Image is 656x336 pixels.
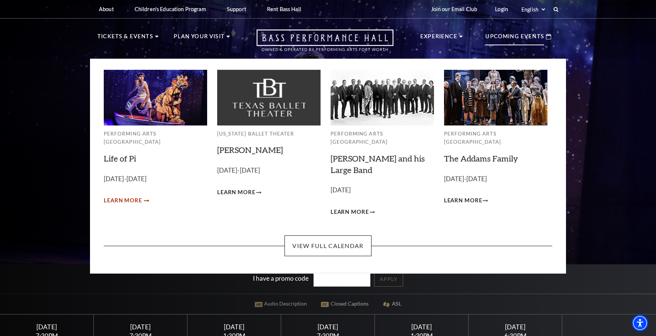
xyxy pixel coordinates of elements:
div: [DATE] [290,323,366,331]
p: [DATE] [331,185,434,196]
div: [DATE] [103,323,179,331]
a: View Full Calendar [284,235,371,256]
span: Learn More [444,196,482,205]
span: Learn More [217,188,255,197]
a: The Addams Family [444,153,518,163]
a: Open this option [230,29,420,59]
p: Upcoming Events [485,32,544,45]
a: [PERSON_NAME] and his Large Band [331,153,425,175]
p: [DATE]-[DATE] [444,174,547,185]
img: Texas Ballet Theater [217,70,321,125]
p: [DATE]-[DATE] [104,174,207,185]
p: Performing Arts [GEOGRAPHIC_DATA] [331,130,434,146]
a: Learn More Life of Pi [104,196,148,205]
a: Learn More The Addams Family [444,196,488,205]
p: Children's Education Program [135,6,206,12]
label: I have a promo code [253,274,309,282]
span: Learn More [104,196,142,205]
p: Performing Arts [GEOGRAPHIC_DATA] [444,130,547,146]
p: Experience [420,32,457,45]
div: Accessibility Menu [632,315,648,331]
p: [DATE]-[DATE] [217,165,321,176]
div: [DATE] [477,323,553,331]
img: Performing Arts Fort Worth [331,70,434,125]
p: Tickets & Events [97,32,153,45]
a: [PERSON_NAME] [217,145,283,155]
p: Support [227,6,246,12]
div: [DATE] [384,323,460,331]
p: Rent Bass Hall [267,6,301,12]
select: Select: [520,6,546,13]
div: [DATE] [9,323,85,331]
p: [US_STATE] Ballet Theater [217,130,321,138]
a: Learn More Lyle Lovett and his Large Band [331,208,375,217]
p: Performing Arts [GEOGRAPHIC_DATA] [104,130,207,146]
a: Life of Pi [104,153,136,163]
p: About [99,6,114,12]
p: Plan Your Visit [174,32,225,45]
img: Performing Arts Fort Worth [104,70,207,125]
span: Learn More [331,208,369,217]
a: Learn More Peter Pan [217,188,261,197]
div: [DATE] [196,323,272,331]
img: Performing Arts Fort Worth [444,70,547,125]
